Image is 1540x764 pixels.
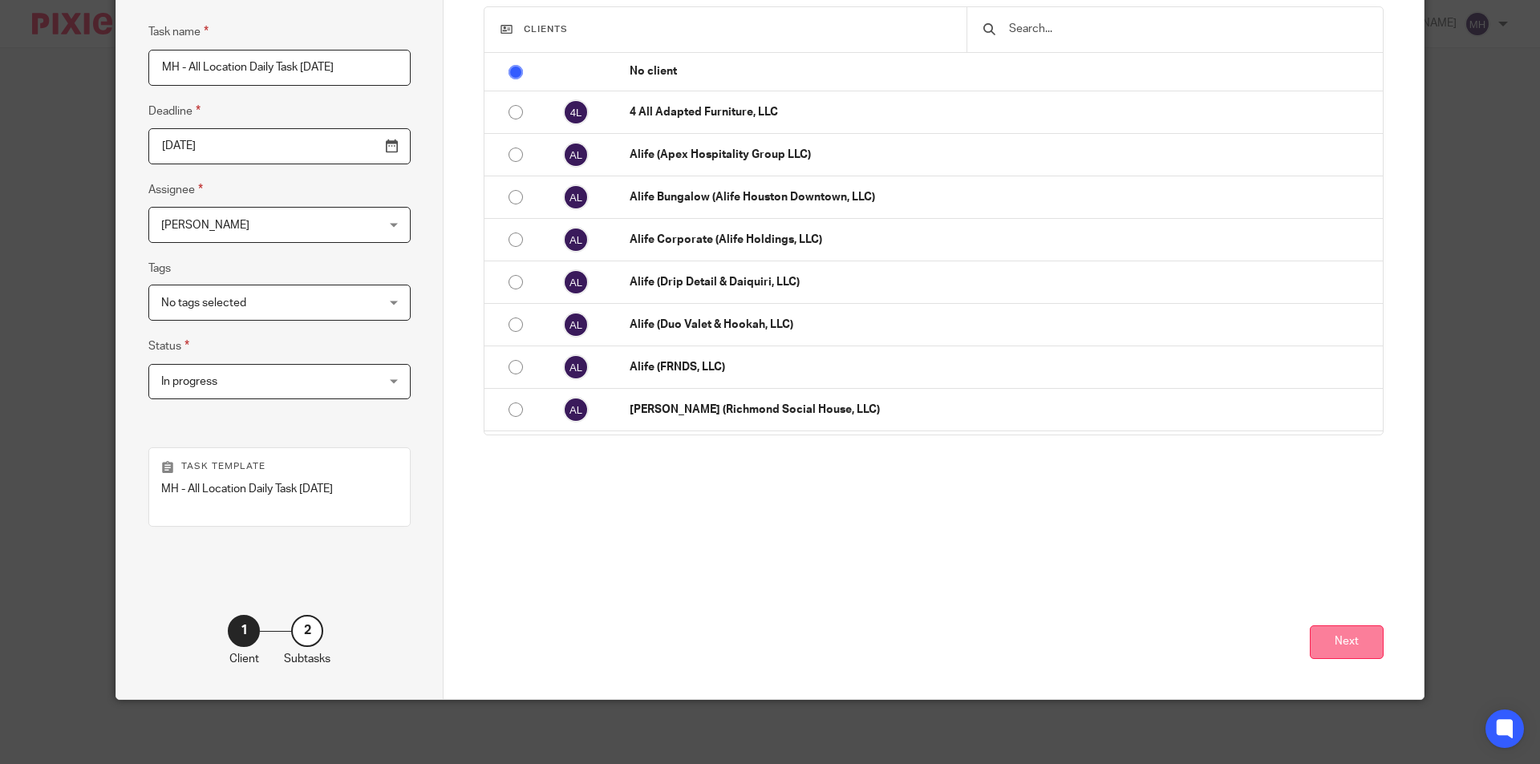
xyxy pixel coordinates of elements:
img: svg%3E [563,354,589,380]
img: svg%3E [563,397,589,422]
div: 2 [291,615,323,647]
p: No client [630,63,1375,79]
label: Tags [148,261,171,277]
p: 4 All Adapted Furniture, LLC [630,104,1375,120]
label: Assignee [148,180,203,199]
p: Alife Bungalow (Alife Houston Downtown, LLC) [630,189,1375,205]
span: No tags selected [161,297,246,309]
img: svg%3E [563,227,589,253]
span: In progress [161,376,217,387]
label: Deadline [148,102,201,120]
p: Alife (Duo Valet & Hookah, LLC) [630,317,1375,333]
p: MH - All Location Daily Task [DATE] [161,481,398,497]
img: svg%3E [563,269,589,295]
input: Task name [148,50,411,86]
p: Subtasks [284,651,330,667]
span: Clients [524,25,568,34]
label: Task name [148,22,209,41]
p: Alife (Apex Hospitality Group LLC) [630,147,1375,163]
p: Alife (Drip Detail & Daiquiri, LLC) [630,274,1375,290]
label: Status [148,337,189,355]
img: svg%3E [563,184,589,210]
p: [PERSON_NAME] (Richmond Social House, LLC) [630,402,1375,418]
p: Task template [161,460,398,473]
img: svg%3E [563,99,589,125]
img: svg%3E [563,142,589,168]
button: Next [1310,625,1384,660]
img: svg%3E [563,312,589,338]
p: Alife (FRNDS, LLC) [630,359,1375,375]
input: Search... [1007,20,1367,38]
input: Pick a date [148,128,411,164]
p: Client [229,651,259,667]
p: Alife Corporate (Alife Holdings, LLC) [630,232,1375,248]
span: [PERSON_NAME] [161,220,249,231]
div: 1 [228,615,260,647]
